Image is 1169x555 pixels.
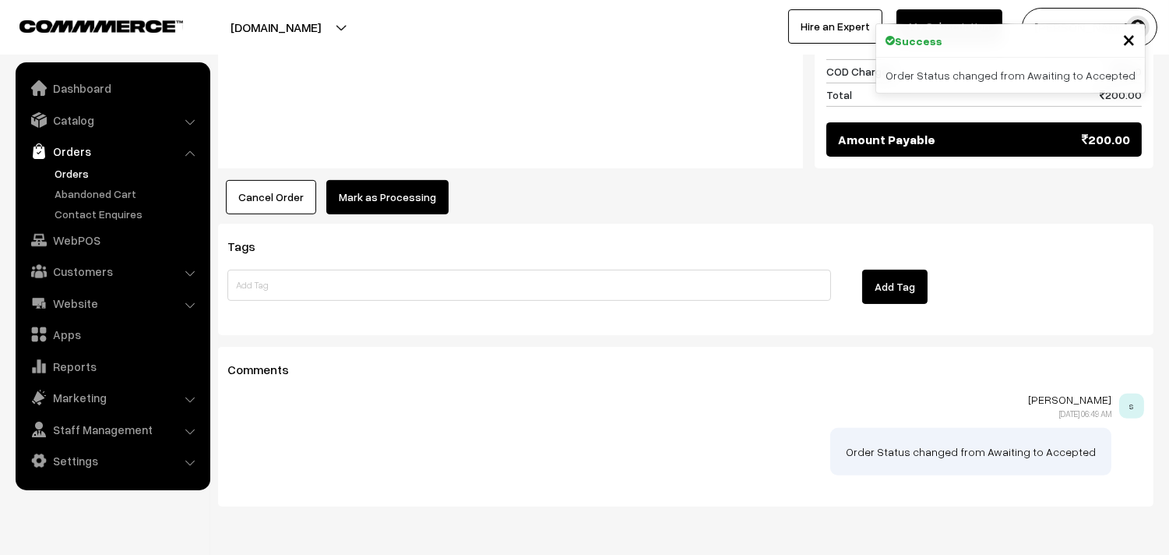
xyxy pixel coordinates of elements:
button: Add Tag [862,270,928,304]
a: Dashboard [19,74,205,102]
a: Settings [19,447,205,475]
a: Orders [19,137,205,165]
a: Abandoned Cart [51,186,205,202]
a: Customers [19,257,205,285]
span: × [1122,24,1136,53]
input: Add Tag [227,270,831,301]
span: Tags [227,239,274,254]
span: Comments [227,362,308,377]
span: [DATE] 06:49 AM [1059,408,1111,419]
a: Marketing [19,384,205,412]
a: Catalog [19,106,205,134]
a: Staff Management [19,415,205,444]
img: COMMMERCE [19,20,183,32]
p: Order Status changed from Awaiting to Accepted [846,444,1096,460]
button: Close [1122,27,1136,51]
span: 200.00 [1082,130,1130,149]
a: My Subscription [896,9,1002,44]
strong: Success [895,33,942,49]
button: [DOMAIN_NAME] [176,8,375,47]
a: Contact Enquires [51,206,205,222]
a: Orders [51,165,205,182]
img: user [1126,16,1150,39]
div: Order Status changed from Awaiting to Accepted [876,58,1145,93]
button: [PERSON_NAME] s… [1022,8,1157,47]
span: 200.00 [1100,87,1142,103]
p: [PERSON_NAME] [227,394,1111,406]
a: COMMMERCE [19,16,156,34]
button: Mark as Processing [326,180,449,214]
a: WebPOS [19,226,205,254]
span: s [1119,394,1144,419]
a: Hire an Expert [788,9,882,44]
button: Cancel Order [226,180,316,214]
span: Total [826,87,852,103]
a: Apps [19,320,205,348]
a: Reports [19,352,205,380]
span: Amount Payable [838,130,935,149]
a: Website [19,289,205,317]
span: COD Charges [826,63,894,80]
